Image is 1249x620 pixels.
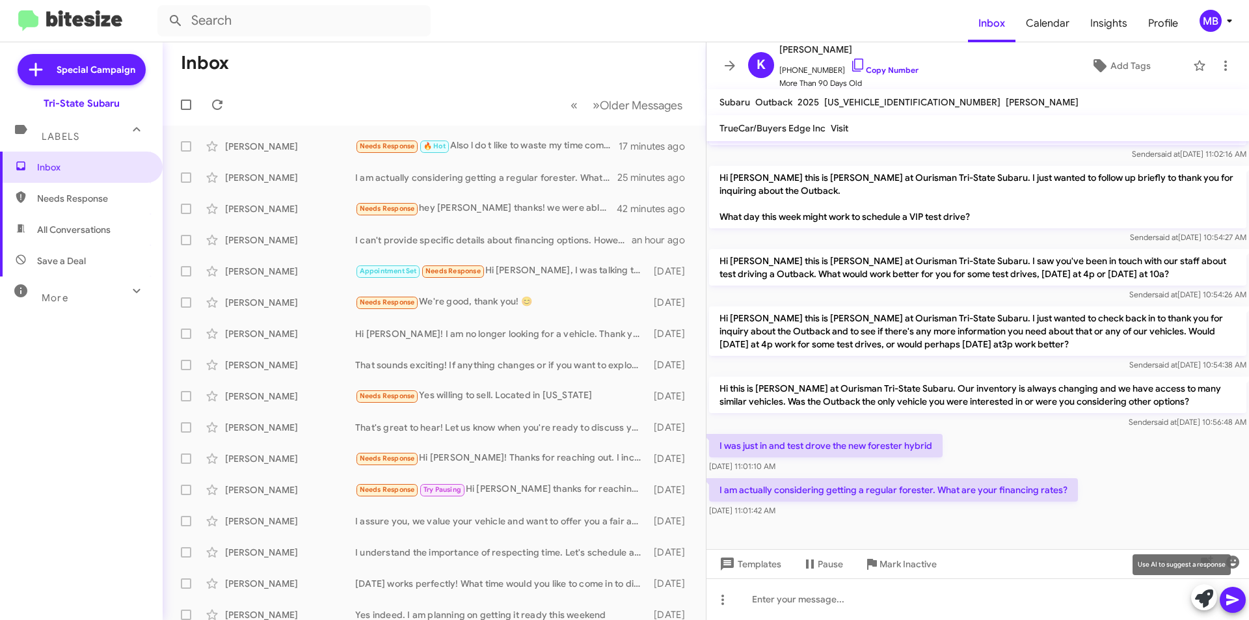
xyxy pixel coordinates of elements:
[709,461,775,471] span: [DATE] 11:01:10 AM
[355,388,647,403] div: Yes willing to sell. Located in [US_STATE]
[355,451,647,466] div: Hi [PERSON_NAME]! Thanks for reaching out. I incorrectly entered the address of the vehicle and i...
[360,204,415,213] span: Needs Response
[425,267,481,275] span: Needs Response
[225,421,355,434] div: [PERSON_NAME]
[647,390,695,403] div: [DATE]
[355,515,647,528] div: I assure you, we value your vehicle and want to offer you a fair assessment. Let’s set up an appo...
[647,483,695,496] div: [DATE]
[1129,360,1246,370] span: Sender [DATE] 10:54:38 AM
[355,263,647,278] div: Hi [PERSON_NAME], I was talking to [PERSON_NAME] looking for a good deal. I fixed my mid to Red S...
[647,515,695,528] div: [DATE]
[1138,5,1189,42] a: Profile
[423,142,446,150] span: 🔥 Hot
[225,546,355,559] div: [PERSON_NAME]
[355,327,647,340] div: Hi [PERSON_NAME]! I am no longer looking for a vehicle. Thank you!
[571,97,578,113] span: «
[755,96,792,108] span: Outback
[157,5,431,36] input: Search
[423,485,461,494] span: Try Pausing
[706,552,792,576] button: Templates
[225,390,355,403] div: [PERSON_NAME]
[225,202,355,215] div: [PERSON_NAME]
[42,131,79,142] span: Labels
[225,327,355,340] div: [PERSON_NAME]
[619,140,695,153] div: 17 minutes ago
[709,505,775,515] span: [DATE] 11:01:42 AM
[1110,54,1151,77] span: Add Tags
[617,171,695,184] div: 25 minutes ago
[1154,417,1177,427] span: said at
[818,552,843,576] span: Pause
[1133,554,1231,575] div: Use AI to suggest a response
[632,234,695,247] div: an hour ago
[225,483,355,496] div: [PERSON_NAME]
[709,434,943,457] p: I was just in and test drove the new forester hybrid
[1200,10,1222,32] div: MB
[709,478,1078,502] p: I am actually considering getting a regular forester. What are your financing rates?
[647,421,695,434] div: [DATE]
[360,298,415,306] span: Needs Response
[709,249,1246,286] p: Hi [PERSON_NAME] this is [PERSON_NAME] at Ourisman Tri-State Subaru. I saw you've been in touch w...
[968,5,1015,42] a: Inbox
[853,552,947,576] button: Mark Inactive
[824,96,1001,108] span: [US_VEHICLE_IDENTIFICATION_NUMBER]
[225,140,355,153] div: [PERSON_NAME]
[37,254,86,267] span: Save a Deal
[563,92,690,118] nav: Page navigation example
[355,139,619,154] div: Also l do t like to waste my time coming to dealerships
[360,267,417,275] span: Appointment Set
[719,96,750,108] span: Subaru
[360,142,415,150] span: Needs Response
[355,295,647,310] div: We're good, thank you! 😊
[355,201,617,216] div: hey [PERSON_NAME] thanks! we were able to find some stuff to look at closer as we have two little...
[360,454,415,463] span: Needs Response
[44,97,120,110] div: Tri-State Subaru
[798,96,819,108] span: 2025
[1006,96,1079,108] span: [PERSON_NAME]
[355,421,647,434] div: That's great to hear! Let us know when you're ready to discuss your options further. We’d love to...
[37,161,148,174] span: Inbox
[600,98,682,113] span: Older Messages
[647,265,695,278] div: [DATE]
[37,192,148,205] span: Needs Response
[181,53,229,74] h1: Inbox
[779,42,919,57] span: [PERSON_NAME]
[225,358,355,371] div: [PERSON_NAME]
[1155,360,1177,370] span: said at
[57,63,135,76] span: Special Campaign
[709,166,1246,228] p: Hi [PERSON_NAME] this is [PERSON_NAME] at Ourisman Tri-State Subaru. I just wanted to follow up b...
[709,306,1246,356] p: Hi [PERSON_NAME] this is [PERSON_NAME] at Ourisman Tri-State Subaru. I just wanted to check back ...
[360,485,415,494] span: Needs Response
[647,577,695,590] div: [DATE]
[719,122,826,134] span: TrueCar/Buyers Edge Inc
[225,452,355,465] div: [PERSON_NAME]
[225,265,355,278] div: [PERSON_NAME]
[42,292,68,304] span: More
[647,546,695,559] div: [DATE]
[717,552,781,576] span: Templates
[360,392,415,400] span: Needs Response
[225,234,355,247] div: [PERSON_NAME]
[647,327,695,340] div: [DATE]
[1080,5,1138,42] a: Insights
[1015,5,1080,42] a: Calendar
[757,55,766,75] span: K
[1155,290,1177,299] span: said at
[709,377,1246,413] p: Hi this is [PERSON_NAME] at Ourisman Tri-State Subaru. Our inventory is always changing and we ha...
[647,358,695,371] div: [DATE]
[355,577,647,590] div: [DATE] works perfectly! What time would you like to come in to discuss selling your Telluride?
[647,452,695,465] div: [DATE]
[1053,54,1187,77] button: Add Tags
[355,234,632,247] div: I can't provide specific details about financing options. However, I recommend visiting the deale...
[355,546,647,559] div: I understand the importance of respecting time. Let's schedule an appointment to evaluate your Tu...
[563,92,585,118] button: Previous
[1132,149,1246,159] span: Sender [DATE] 11:02:16 AM
[225,515,355,528] div: [PERSON_NAME]
[831,122,848,134] span: Visit
[593,97,600,113] span: »
[647,296,695,309] div: [DATE]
